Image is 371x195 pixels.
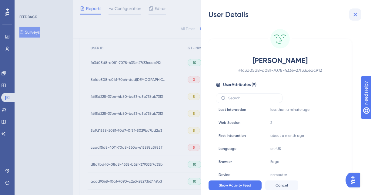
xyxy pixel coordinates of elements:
input: Search [228,96,277,100]
time: about a month ago [270,134,304,138]
iframe: UserGuiding AI Assistant Launcher [346,171,364,189]
span: en-US [270,146,281,151]
div: User Details [209,10,364,19]
span: Show Activity Feed [219,183,251,188]
span: Device [219,172,230,177]
span: Cancel [276,183,288,188]
span: computer [270,172,287,177]
span: [PERSON_NAME] [227,56,333,65]
time: less than a minute ago [270,107,309,112]
span: # fc3d05d8-a081-7078-433e-27f33ceac912 [227,67,333,74]
span: Last Interaction [219,107,246,112]
span: Need Help? [14,2,38,9]
button: Cancel [265,180,298,190]
span: Language [219,146,236,151]
button: Show Activity Feed [209,180,262,190]
span: Browser [219,159,232,164]
span: 2 [270,120,272,125]
span: Web Session [219,120,240,125]
span: Edge [270,159,279,164]
span: User Attributes ( 9 ) [223,81,256,88]
span: First Interaction [219,133,246,138]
